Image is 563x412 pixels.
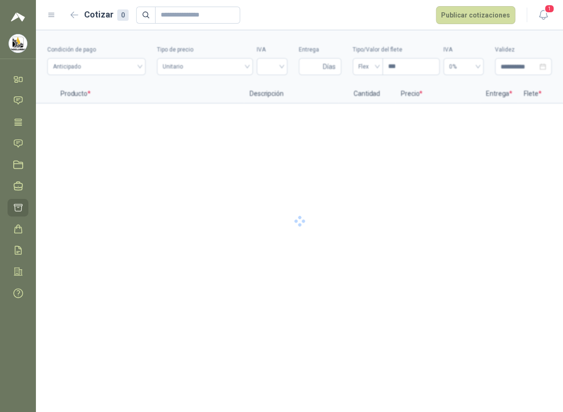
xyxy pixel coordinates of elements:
[9,34,27,52] img: Company Logo
[544,4,554,13] span: 1
[117,9,129,21] div: 0
[436,6,515,24] button: Publicar cotizaciones
[535,7,552,24] button: 1
[11,11,25,23] img: Logo peakr
[84,8,129,21] h2: Cotizar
